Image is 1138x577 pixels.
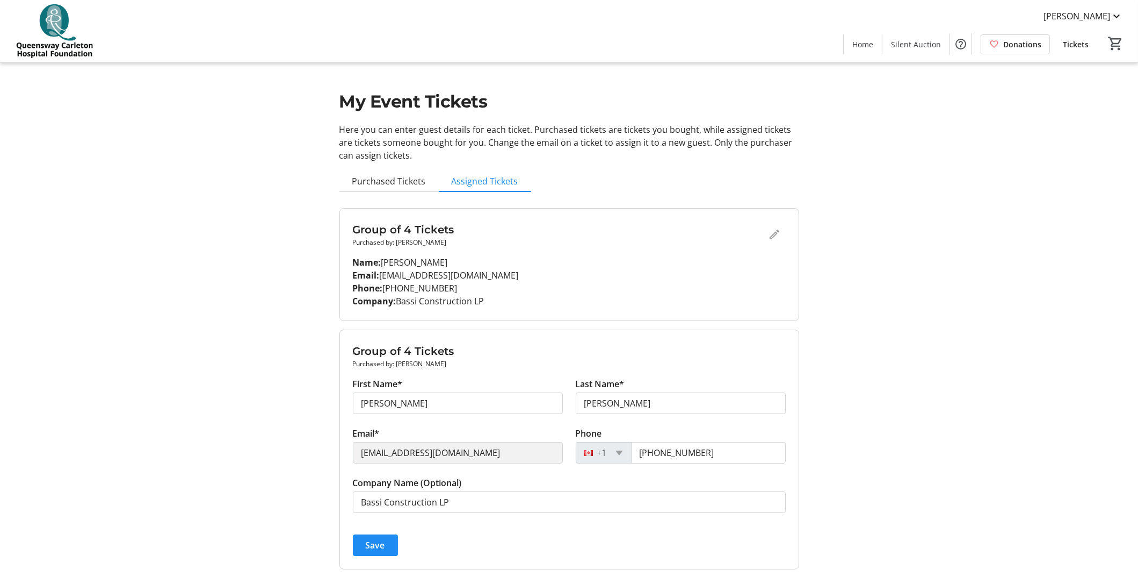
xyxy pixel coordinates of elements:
[353,282,383,294] strong: Phone:
[1063,39,1089,50] span: Tickets
[339,89,799,115] h1: My Event Tickets
[353,269,786,282] p: [EMAIL_ADDRESS][DOMAIN_NAME]
[891,39,941,50] span: Silent Auction
[576,377,625,390] label: Last Name*
[353,377,403,390] label: First Name*
[339,123,799,162] p: Here you can enter guest details for each ticket. Purchased tickets are tickets you bought, while...
[353,476,462,489] label: Company Name (Optional)
[1054,34,1097,54] a: Tickets
[353,295,786,308] p: Bassi Construction LP
[353,222,764,238] h3: Group of 4 Tickets
[352,177,426,186] span: Purchased Tickets
[452,177,518,186] span: Assigned Tickets
[353,257,381,268] strong: Name:
[950,33,972,55] button: Help
[981,34,1050,54] a: Donations
[353,427,380,440] label: Email*
[353,295,396,307] strong: Company:
[852,39,873,50] span: Home
[353,343,786,359] h3: Group of 4 Tickets
[844,34,882,54] a: Home
[353,282,786,295] p: [PHONE_NUMBER]
[1043,10,1110,23] span: [PERSON_NAME]
[1003,39,1041,50] span: Donations
[353,238,764,247] p: Purchased by: [PERSON_NAME]
[6,4,102,58] img: QCH Foundation's Logo
[576,427,602,440] label: Phone
[353,256,786,269] p: [PERSON_NAME]
[353,359,786,369] p: Purchased by: [PERSON_NAME]
[353,535,398,556] button: Save
[353,269,380,281] strong: Email:
[1035,8,1132,25] button: [PERSON_NAME]
[1106,34,1125,53] button: Cart
[366,539,385,552] span: Save
[631,442,786,464] input: (506) 234-5678
[882,34,949,54] a: Silent Auction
